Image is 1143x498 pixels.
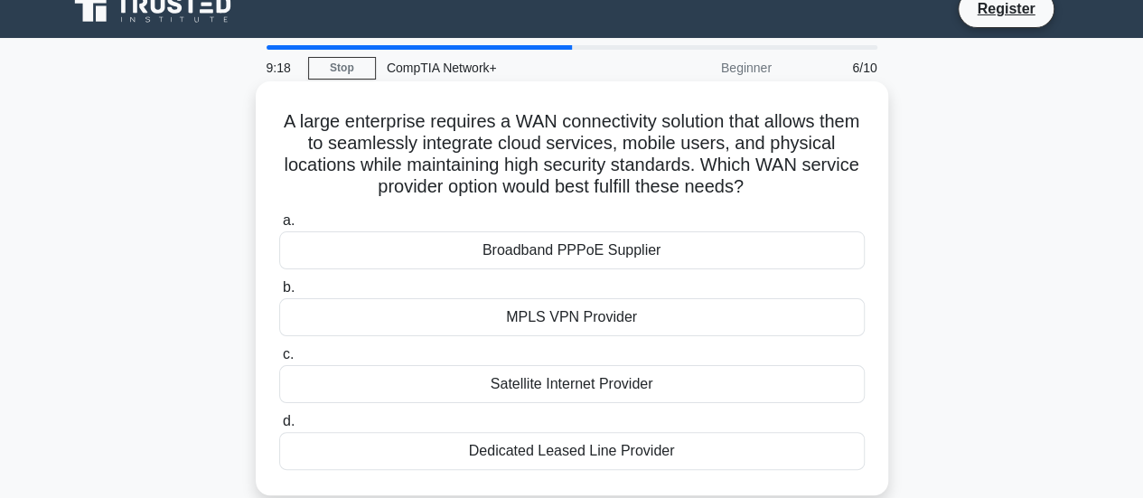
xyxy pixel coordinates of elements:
div: Satellite Internet Provider [279,365,865,403]
div: Beginner [624,50,782,86]
span: a. [283,212,295,228]
span: c. [283,346,294,362]
div: CompTIA Network+ [376,50,624,86]
div: 6/10 [782,50,888,86]
span: b. [283,279,295,295]
div: MPLS VPN Provider [279,298,865,336]
a: Stop [308,57,376,80]
div: Broadband PPPoE Supplier [279,231,865,269]
div: Dedicated Leased Line Provider [279,432,865,470]
span: d. [283,413,295,428]
h5: A large enterprise requires a WAN connectivity solution that allows them to seamlessly integrate ... [277,110,867,199]
div: 9:18 [256,50,308,86]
